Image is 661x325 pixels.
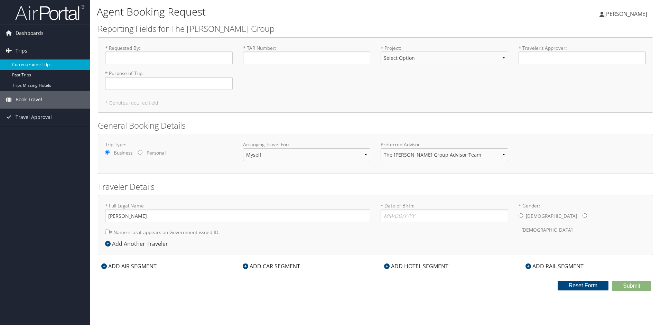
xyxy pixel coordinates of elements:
[105,101,646,105] h5: * Denotes required field
[519,52,646,64] input: * Traveler’s Approver:
[105,45,233,64] label: * Requested By :
[16,42,27,59] span: Trips
[16,25,44,42] span: Dashboards
[239,262,304,270] div: ADD CAR SEGMENT
[381,141,508,148] label: Preferred Advisor
[147,149,166,156] label: Personal
[243,52,371,64] input: * TAR Number:
[98,181,653,193] h2: Traveler Details
[381,52,508,64] select: * Project:
[97,4,468,19] h1: Agent Booking Request
[98,262,160,270] div: ADD AIR SEGMENT
[114,149,132,156] label: Business
[526,210,577,223] label: [DEMOGRAPHIC_DATA]
[521,223,572,236] label: [DEMOGRAPHIC_DATA]
[105,202,370,222] label: * Full Legal Name
[381,262,452,270] div: ADD HOTEL SEGMENT
[381,202,508,222] label: * Date of Birth:
[105,210,370,222] input: * Full Legal Name
[381,45,508,70] label: * Project :
[105,141,233,148] label: Trip Type:
[98,23,653,35] h2: Reporting Fields for The [PERSON_NAME] Group
[519,202,646,236] label: * Gender:
[519,45,646,64] label: * Traveler’s Approver :
[558,281,609,290] button: Reset Form
[98,120,653,131] h2: General Booking Details
[599,3,654,24] a: [PERSON_NAME]
[105,240,171,248] div: Add Another Traveler
[243,141,371,148] label: Arranging Travel For:
[604,10,647,18] span: [PERSON_NAME]
[105,52,233,64] input: * Requested By:
[105,226,220,239] label: * Name is as it appears on Government issued ID.
[583,213,587,218] input: * Gender:[DEMOGRAPHIC_DATA][DEMOGRAPHIC_DATA]
[105,70,233,90] label: * Purpose of Trip :
[105,230,110,234] input: * Name is as it appears on Government issued ID.
[16,91,42,108] span: Book Travel
[519,213,523,218] input: * Gender:[DEMOGRAPHIC_DATA][DEMOGRAPHIC_DATA]
[16,109,52,126] span: Travel Approval
[381,210,508,222] input: * Date of Birth:
[522,262,587,270] div: ADD RAIL SEGMENT
[243,45,371,64] label: * TAR Number :
[612,281,651,291] button: Submit
[105,77,233,90] input: * Purpose of Trip:
[15,4,84,21] img: airportal-logo.png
